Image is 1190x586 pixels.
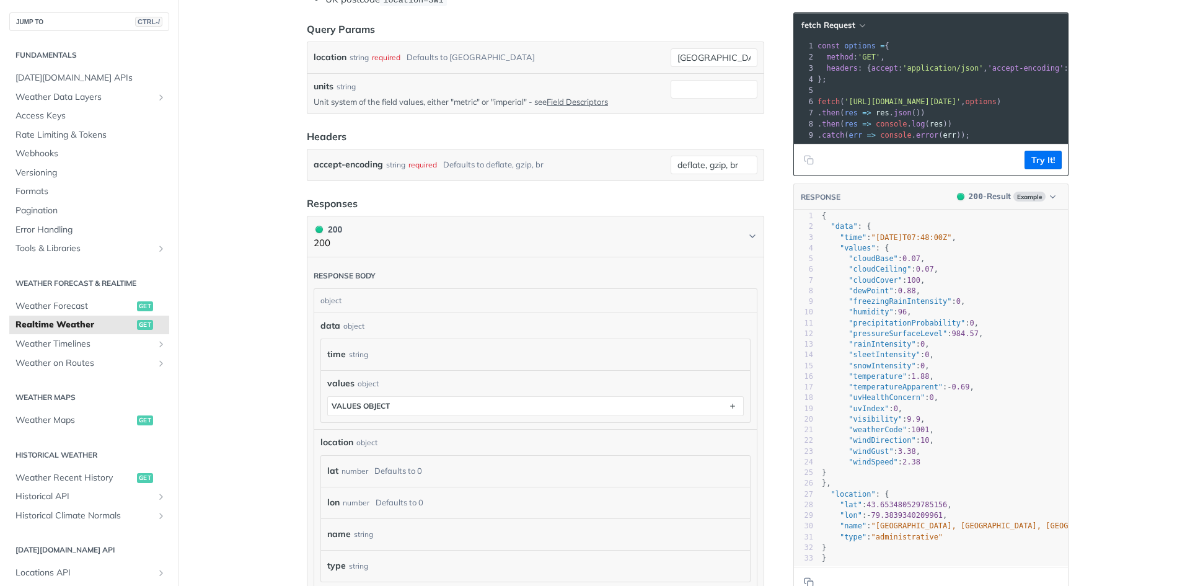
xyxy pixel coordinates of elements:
span: : , [822,436,934,445]
div: 31 [794,532,813,543]
span: 9.9 [907,415,920,424]
button: Try It! [1025,151,1062,169]
label: name [327,525,351,543]
a: [DATE][DOMAIN_NAME] APIs [9,69,169,87]
div: 7 [794,107,815,118]
span: get [137,415,153,425]
span: "sleetIntensity" [848,350,920,359]
span: Weather Timelines [15,338,153,350]
span: : , [822,265,938,273]
button: RESPONSE [800,191,841,203]
span: Weather Maps [15,414,134,427]
a: Error Handling [9,221,169,239]
span: : , [822,447,920,456]
div: 13 [794,339,813,350]
span: Weather on Routes [15,357,153,370]
a: Locations APIShow subpages for Locations API [9,564,169,582]
span: "windSpeed" [848,458,897,466]
div: string [354,525,373,543]
span: location [320,436,353,449]
div: 11 [794,318,813,329]
span: Weather Recent History [15,472,134,484]
div: 27 [794,489,813,500]
span: 79.3839340209961 [871,511,943,520]
span: 0.69 [952,383,970,391]
div: Responses [307,196,358,211]
div: number [343,494,369,512]
span: "uvHealthConcern" [848,393,925,402]
span: 96 [898,308,907,316]
label: location [314,48,346,66]
span: 43.653480529785156 [866,500,947,509]
span: Error Handling [15,224,166,236]
p: 200 [314,236,342,251]
div: 26 [794,478,813,489]
span: "humidity" [848,308,893,316]
div: 9 [794,296,813,307]
span: "time" [840,233,866,242]
div: 5 [794,254,813,264]
div: required [408,156,437,174]
a: Historical Climate NormalsShow subpages for Historical Climate Normals [9,507,169,525]
span: ( , ) [818,97,1001,106]
span: "type" [840,533,866,541]
span: catch [822,131,844,140]
a: Versioning [9,164,169,182]
div: object [343,321,364,332]
span: : , [822,233,956,242]
a: Formats [9,182,169,201]
span: get [137,320,153,330]
a: Weather Recent Historyget [9,469,169,487]
span: : , [822,319,979,327]
span: : , [822,383,974,391]
span: accept [871,64,898,73]
div: 24 [794,457,813,468]
span: 0 [894,404,898,413]
span: : , [822,308,912,316]
span: options [965,97,997,106]
span: 1.88 [912,372,930,381]
span: { [822,211,826,220]
label: type [327,557,346,575]
div: 5 [794,85,815,96]
span: "windDirection" [848,436,915,445]
span: 100 [907,276,920,285]
div: 3 [794,233,813,243]
span: : { : , : } [818,64,1158,73]
span: "dewPoint" [848,286,893,295]
span: } [822,468,826,477]
h2: Historical Weather [9,450,169,461]
div: 29 [794,510,813,521]
span: "values" [840,244,876,252]
span: console [876,120,907,128]
span: then [822,109,840,117]
span: => [862,109,871,117]
div: 23 [794,446,813,457]
a: Historical APIShow subpages for Historical API [9,487,169,506]
div: 32 [794,543,813,553]
a: Rate Limiting & Tokens [9,126,169,144]
span: : , [822,254,925,263]
a: Weather Forecastget [9,297,169,316]
span: "rainIntensity" [848,340,915,348]
span: "pressureSurfaceLevel" [848,329,947,338]
span: Pagination [15,205,166,217]
span: "cloudCover" [848,276,902,285]
div: Query Params [307,22,375,37]
span: "snowIntensity" [848,362,915,370]
div: string [350,48,369,66]
span: : , [822,286,920,295]
div: 12 [794,329,813,339]
div: Defaults to deflate, gzip, br [443,156,544,174]
div: object [314,289,754,313]
div: 20 [794,414,813,425]
div: 2 [794,51,815,63]
div: number [342,462,368,480]
span: Rate Limiting & Tokens [15,129,166,141]
div: Defaults to 0 [376,494,423,512]
span: 0.07 [916,265,934,273]
a: Realtime Weatherget [9,316,169,334]
span: res [930,120,943,128]
span: method [826,53,853,61]
div: Defaults to 0 [374,462,422,480]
